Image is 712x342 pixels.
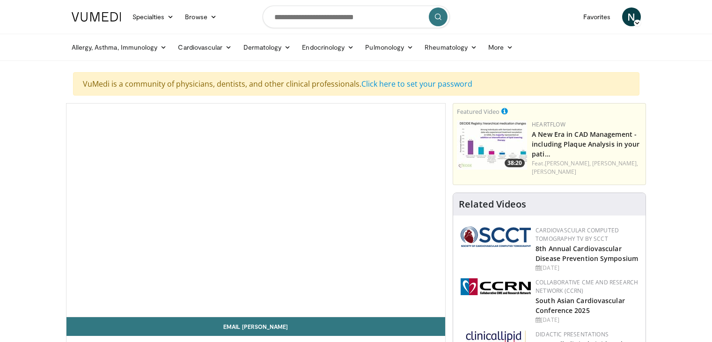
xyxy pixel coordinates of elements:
[66,104,446,317] video-js: Video Player
[536,226,619,243] a: Cardiovascular Computed Tomography TV by SCCT
[457,120,527,170] a: 38:20
[536,278,638,295] a: Collaborative CME and Research Network (CCRN)
[536,316,638,324] div: [DATE]
[66,317,446,336] a: Email [PERSON_NAME]
[536,244,638,263] a: 8th Annual Cardiovascular Disease Prevention Symposium
[578,7,617,26] a: Favorites
[238,38,297,57] a: Dermatology
[263,6,450,28] input: Search topics, interventions
[532,168,576,176] a: [PERSON_NAME]
[457,120,527,170] img: 738d0e2d-290f-4d89-8861-908fb8b721dc.150x105_q85_crop-smart_upscale.jpg
[360,38,419,57] a: Pulmonology
[457,107,499,116] small: Featured Video
[296,38,360,57] a: Endocrinology
[459,199,526,210] h4: Related Videos
[536,264,638,272] div: [DATE]
[127,7,180,26] a: Specialties
[532,130,639,158] a: A New Era in CAD Management - including Plaque Analysis in your pati…
[536,330,638,339] div: Didactic Presentations
[72,12,121,22] img: VuMedi Logo
[361,79,472,89] a: Click here to set your password
[419,38,483,57] a: Rheumatology
[461,278,531,295] img: a04ee3ba-8487-4636-b0fb-5e8d268f3737.png.150x105_q85_autocrop_double_scale_upscale_version-0.2.png
[532,120,565,128] a: Heartflow
[532,159,642,176] div: Feat.
[545,159,591,167] a: [PERSON_NAME],
[536,296,625,315] a: South Asian Cardiovascular Conference 2025
[461,226,531,247] img: 51a70120-4f25-49cc-93a4-67582377e75f.png.150x105_q85_autocrop_double_scale_upscale_version-0.2.png
[505,159,525,167] span: 38:20
[622,7,641,26] a: N
[592,159,638,167] a: [PERSON_NAME],
[73,72,639,96] div: VuMedi is a community of physicians, dentists, and other clinical professionals.
[483,38,519,57] a: More
[172,38,237,57] a: Cardiovascular
[66,38,173,57] a: Allergy, Asthma, Immunology
[179,7,222,26] a: Browse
